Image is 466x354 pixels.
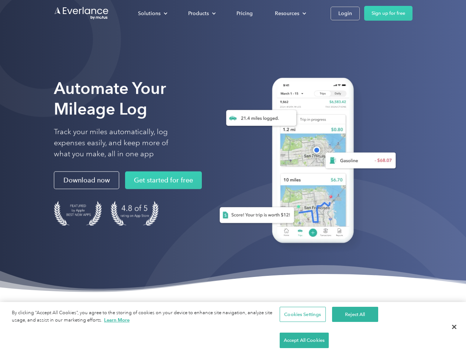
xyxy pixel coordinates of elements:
[138,9,160,18] div: Solutions
[54,79,166,119] strong: Automate Your Mileage Log
[331,7,360,20] a: Login
[364,6,413,21] a: Sign up for free
[275,9,299,18] div: Resources
[12,309,280,324] div: By clicking “Accept All Cookies”, you agree to the storing of cookies on your device to enhance s...
[280,333,329,348] button: Accept All Cookies
[54,201,102,226] img: Badge for Featured by Apple Best New Apps
[131,7,173,20] div: Solutions
[280,307,326,322] button: Cookies Settings
[338,9,352,18] div: Login
[446,319,462,335] button: Close
[229,7,260,20] a: Pricing
[267,7,312,20] div: Resources
[111,201,159,226] img: 4.9 out of 5 stars on the app store
[54,126,186,160] p: Track your miles automatically, log expenses easily, and keep more of what you make, all in one app
[125,171,202,189] a: Get started for free
[237,9,253,18] div: Pricing
[208,70,402,254] img: Everlance, mileage tracker app, expense tracking app
[181,7,222,20] div: Products
[188,9,209,18] div: Products
[332,307,378,322] button: Reject All
[104,317,130,323] a: More information about your privacy, opens in a new tab
[54,171,119,189] a: Download now
[54,6,109,20] a: Go to homepage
